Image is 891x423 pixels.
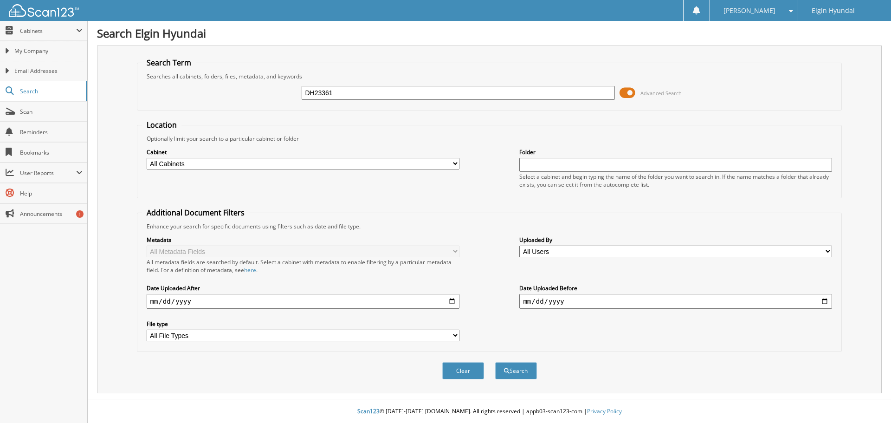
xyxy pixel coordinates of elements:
label: File type [147,320,459,328]
div: All metadata fields are searched by default. Select a cabinet with metadata to enable filtering b... [147,258,459,274]
span: Email Addresses [14,67,83,75]
span: Advanced Search [640,90,682,97]
label: Date Uploaded Before [519,284,832,292]
h1: Search Elgin Hyundai [97,26,882,41]
span: User Reports [20,169,76,177]
button: Search [495,362,537,379]
legend: Location [142,120,181,130]
span: Scan [20,108,83,116]
div: Select a cabinet and begin typing the name of the folder you want to search in. If the name match... [519,173,832,189]
input: end [519,294,832,309]
a: Privacy Policy [587,407,622,415]
label: Folder [519,148,832,156]
span: Announcements [20,210,83,218]
legend: Additional Document Filters [142,208,249,218]
input: start [147,294,459,309]
label: Uploaded By [519,236,832,244]
legend: Search Term [142,58,196,68]
span: Reminders [20,128,83,136]
span: Bookmarks [20,149,83,156]
span: [PERSON_NAME] [723,8,775,13]
span: Scan123 [357,407,380,415]
label: Cabinet [147,148,459,156]
span: Search [20,87,81,95]
span: Cabinets [20,27,76,35]
label: Date Uploaded After [147,284,459,292]
span: Help [20,189,83,197]
label: Metadata [147,236,459,244]
div: Optionally limit your search to a particular cabinet or folder [142,135,837,143]
div: Searches all cabinets, folders, files, metadata, and keywords [142,72,837,80]
a: here [244,266,256,274]
img: scan123-logo-white.svg [9,4,79,17]
span: Elgin Hyundai [812,8,855,13]
div: 1 [76,210,84,218]
div: Enhance your search for specific documents using filters such as date and file type. [142,222,837,230]
button: Clear [442,362,484,379]
div: © [DATE]-[DATE] [DOMAIN_NAME]. All rights reserved | appb03-scan123-com | [88,400,891,423]
span: My Company [14,47,83,55]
